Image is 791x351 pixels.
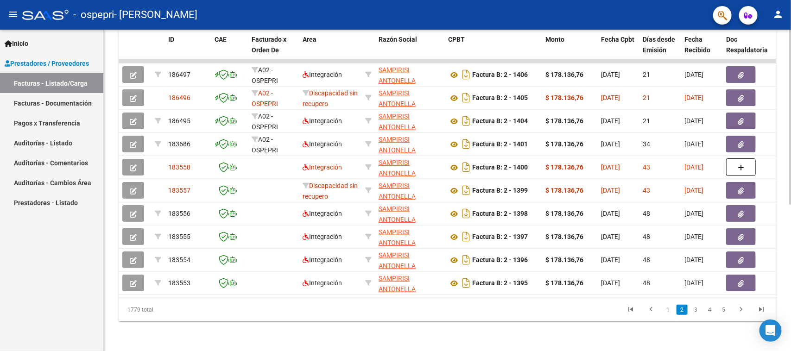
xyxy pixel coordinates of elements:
[211,30,248,70] datatable-header-cell: CAE
[460,113,472,128] i: Descargar documento
[472,280,528,287] strong: Factura B: 2 - 1395
[753,305,770,315] a: go to last page
[684,163,703,171] span: [DATE]
[379,227,441,246] div: 27358862883
[690,305,702,315] a: 3
[379,228,416,246] span: SAMPIRISI ANTONELLA
[704,305,715,315] a: 4
[545,140,583,148] strong: $ 178.136,76
[248,30,299,70] datatable-header-cell: Facturado x Orden De
[643,94,650,101] span: 21
[601,187,620,194] span: [DATE]
[684,36,710,54] span: Fecha Recibido
[460,90,472,105] i: Descargar documento
[168,163,190,171] span: 183558
[168,256,190,263] span: 183554
[303,89,358,107] span: Discapacidad sin recupero
[168,71,190,78] span: 186497
[460,160,472,175] i: Descargar documento
[597,30,639,70] datatable-header-cell: Fecha Cpbt
[684,117,703,125] span: [DATE]
[168,279,190,287] span: 183553
[460,206,472,221] i: Descargar documento
[684,210,703,217] span: [DATE]
[663,305,674,315] a: 1
[252,36,286,54] span: Facturado x Orden De
[639,30,681,70] datatable-header-cell: Días desde Emisión
[379,66,416,84] span: SAMPIRISI ANTONELLA
[460,229,472,244] i: Descargar documento
[303,233,342,240] span: Integración
[299,30,361,70] datatable-header-cell: Area
[643,210,650,217] span: 48
[545,36,564,43] span: Monto
[684,187,703,194] span: [DATE]
[114,5,197,25] span: - [PERSON_NAME]
[379,36,417,43] span: Razón Social
[681,30,722,70] datatable-header-cell: Fecha Recibido
[472,71,528,79] strong: Factura B: 2 - 1406
[643,117,650,125] span: 21
[303,163,342,171] span: Integración
[472,233,528,241] strong: Factura B: 2 - 1397
[375,30,444,70] datatable-header-cell: Razón Social
[460,276,472,290] i: Descargar documento
[601,256,620,263] span: [DATE]
[168,94,190,101] span: 186496
[379,113,416,131] span: SAMPIRISI ANTONELLA
[717,302,731,318] li: page 5
[252,89,278,107] span: A02 - OSPEPRI
[460,183,472,198] i: Descargar documento
[545,210,583,217] strong: $ 178.136,76
[303,256,342,263] span: Integración
[73,5,114,25] span: - ospepri
[379,275,416,293] span: SAMPIRISI ANTONELLA
[379,204,441,223] div: 27358862883
[643,36,675,54] span: Días desde Emisión
[379,205,416,223] span: SAMPIRISI ANTONELLA
[542,30,597,70] datatable-header-cell: Monto
[684,94,703,101] span: [DATE]
[601,36,634,43] span: Fecha Cpbt
[379,251,416,270] span: SAMPIRISI ANTONELLA
[448,36,465,43] span: CPBT
[168,36,174,43] span: ID
[684,256,703,263] span: [DATE]
[684,279,703,287] span: [DATE]
[379,111,441,131] div: 27358862883
[444,30,542,70] datatable-header-cell: CPBT
[7,9,19,20] mat-icon: menu
[168,140,190,148] span: 183686
[601,117,620,125] span: [DATE]
[622,305,639,315] a: go to first page
[379,159,416,177] span: SAMPIRISI ANTONELLA
[472,210,528,218] strong: Factura B: 2 - 1398
[379,89,416,107] span: SAMPIRISI ANTONELLA
[168,210,190,217] span: 183556
[643,233,650,240] span: 48
[379,136,416,154] span: SAMPIRISI ANTONELLA
[759,320,782,342] div: Open Intercom Messenger
[772,9,784,20] mat-icon: person
[379,157,441,177] div: 27358862883
[675,302,689,318] li: page 2
[722,30,778,70] datatable-header-cell: Doc Respaldatoria
[601,210,620,217] span: [DATE]
[303,71,342,78] span: Integración
[460,252,472,267] i: Descargar documento
[545,163,583,171] strong: $ 178.136,76
[689,302,703,318] li: page 3
[661,302,675,318] li: page 1
[643,187,650,194] span: 43
[472,187,528,194] strong: Factura B: 2 - 1399
[472,118,528,125] strong: Factura B: 2 - 1404
[379,88,441,107] div: 27358862883
[601,233,620,240] span: [DATE]
[545,187,583,194] strong: $ 178.136,76
[252,113,278,131] span: A02 - OSPEPRI
[303,36,316,43] span: Area
[119,298,248,321] div: 1779 total
[684,71,703,78] span: [DATE]
[460,137,472,151] i: Descargar documento
[601,279,620,287] span: [DATE]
